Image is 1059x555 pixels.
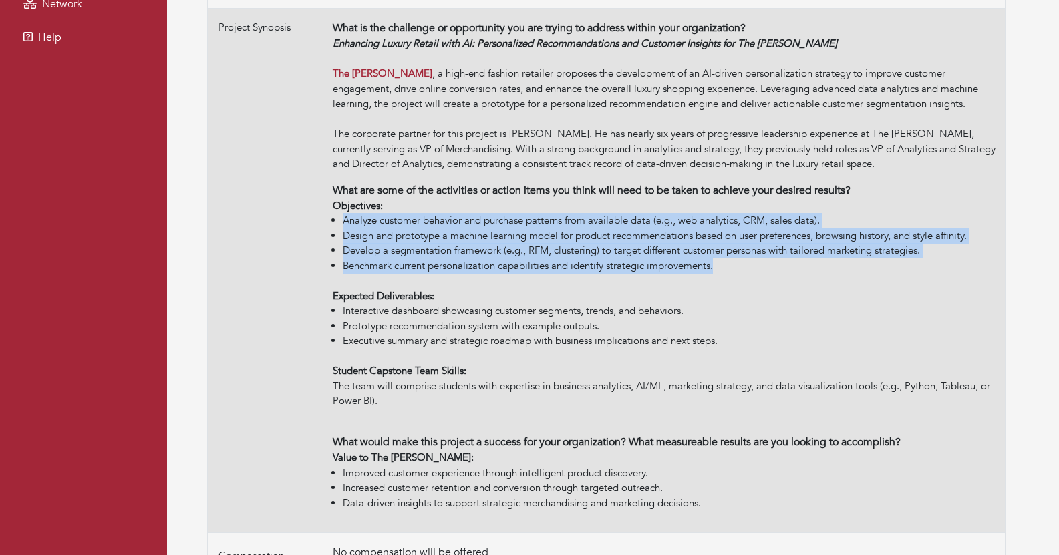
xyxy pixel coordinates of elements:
[333,182,1000,198] p: What are some of the activities or action items you think will need to be taken to achieve your d...
[38,30,61,45] span: Help
[343,228,1000,244] li: Design and prototype a machine learning model for product recommendations based on user preferenc...
[343,258,1000,274] li: Benchmark current personalization capabilities and identify strategic improvements.
[343,303,1000,319] li: Interactive dashboard showcasing customer segments, trends, and behaviors.
[333,199,383,212] strong: Objectives:
[343,213,1000,228] li: Analyze customer behavior and purchase patterns from available data (e.g., web analytics, CRM, sa...
[343,333,1000,349] li: Executive summary and strategic roadmap with business implications and next steps.
[333,434,1000,450] p: What would make this project a success for your organization? What measureable results are you lo...
[333,37,837,50] em: Enhancing Luxury Retail with AI: Personalized Recommendations and Customer Insights for The [PERS...
[343,243,1000,258] li: Develop a segmentation framework (e.g., RFM, clustering) to target different customer personas wi...
[333,67,432,80] a: The [PERSON_NAME]
[343,319,1000,334] li: Prototype recommendation system with example outputs.
[333,451,474,464] strong: Value to The [PERSON_NAME]:
[333,20,1000,36] p: What is the challenge or opportunity you are trying to address within your organization?
[3,24,164,51] a: Help
[343,480,1000,496] li: Increased customer retention and conversion through targeted outreach.
[208,9,327,533] td: Project Synopsis
[333,364,466,377] strong: Student Capstone Team Skills:
[343,466,1000,481] li: Improved customer experience through intelligent product discovery.
[343,496,1000,511] li: Data-driven insights to support strategic merchandising and marketing decisions.
[333,349,1000,409] div: The team will comprise students with expertise in business analytics, AI/ML, marketing strategy, ...
[333,289,434,303] strong: Expected Deliverables:
[333,36,1000,172] div: , a high-end fashion retailer proposes the development of an AI-driven personalization strategy t...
